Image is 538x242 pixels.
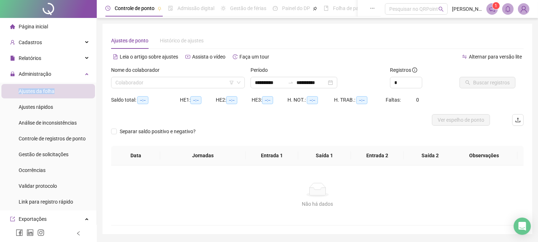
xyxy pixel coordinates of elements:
span: ellipsis [370,6,375,11]
th: Data [111,146,160,166]
span: pushpin [157,6,162,11]
span: file-done [168,6,173,11]
span: --:-- [190,96,201,104]
span: sun [221,6,226,11]
span: Relatórios [19,55,41,61]
span: Alternar para versão lite [469,54,522,60]
img: 20253 [518,4,529,14]
span: Registros [390,66,417,74]
span: bell [505,6,511,12]
span: Ajustes de ponto [111,38,148,43]
span: search [438,6,444,12]
label: Período [251,66,272,74]
span: Ajustes da folha [19,88,54,94]
span: file [10,56,15,61]
span: Ocorrências [19,167,46,173]
span: --:-- [226,96,237,104]
span: --:-- [137,96,148,104]
span: filter [229,80,234,85]
span: Leia o artigo sobre ajustes [120,54,178,60]
div: H. NOT.: [287,96,334,104]
span: notification [489,6,495,12]
span: Gestão de férias [230,5,266,11]
span: clock-circle [105,6,110,11]
span: 0 [416,97,419,103]
div: Open Intercom Messenger [514,218,531,235]
span: info-circle [412,68,417,73]
span: Administração [19,71,51,77]
span: swap [462,54,467,59]
span: book [324,6,329,11]
span: Controle de ponto [115,5,154,11]
span: Cadastros [19,39,42,45]
label: Nome do colaborador [111,66,164,74]
th: Saída 1 [298,146,351,166]
span: linkedin [27,229,34,236]
span: upload [515,117,521,123]
span: swap-right [288,80,294,85]
span: history [233,54,238,59]
span: --:-- [307,96,318,104]
span: 1 [495,3,497,8]
span: --:-- [356,96,367,104]
span: home [10,24,15,29]
span: user-add [10,40,15,45]
span: Folha de pagamento [333,5,379,11]
span: instagram [37,229,44,236]
span: Exportações [19,216,47,222]
span: pushpin [313,6,317,11]
span: export [10,217,15,222]
th: Jornadas [160,146,245,166]
span: Link para registro rápido [19,199,73,205]
span: to [288,80,294,85]
th: Entrada 1 [246,146,298,166]
div: HE 1: [180,96,216,104]
div: H. TRAB.: [334,96,386,104]
div: HE 2: [216,96,252,104]
sup: 1 [492,2,500,9]
span: Página inicial [19,24,48,29]
span: [PERSON_NAME] ME [452,5,482,13]
span: Faltas: [386,97,402,103]
span: Gestão de solicitações [19,152,68,157]
span: left [76,231,81,236]
span: --:-- [262,96,273,104]
span: youtube [185,54,190,59]
div: HE 3: [252,96,287,104]
span: dashboard [273,6,278,11]
span: Controle de registros de ponto [19,136,86,141]
button: Buscar registros [460,77,515,88]
span: Análise de inconsistências [19,120,77,126]
span: Observações [456,152,512,159]
span: facebook [16,229,23,236]
th: Observações [451,146,518,166]
button: Ver espelho de ponto [432,114,490,126]
span: Painel do DP [282,5,310,11]
span: Faça um tour [239,54,269,60]
span: Assista o vídeo [192,54,225,60]
span: Histórico de ajustes [160,38,204,43]
span: down [237,80,241,85]
span: Admissão digital [177,5,214,11]
span: Ajustes rápidos [19,104,53,110]
span: lock [10,71,15,76]
span: Validar protocolo [19,183,57,189]
th: Entrada 2 [351,146,404,166]
span: file-text [113,54,118,59]
span: Separar saldo positivo e negativo? [117,127,199,135]
th: Saída 2 [404,146,456,166]
div: Saldo total: [111,96,180,104]
div: Não há dados [120,200,515,208]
